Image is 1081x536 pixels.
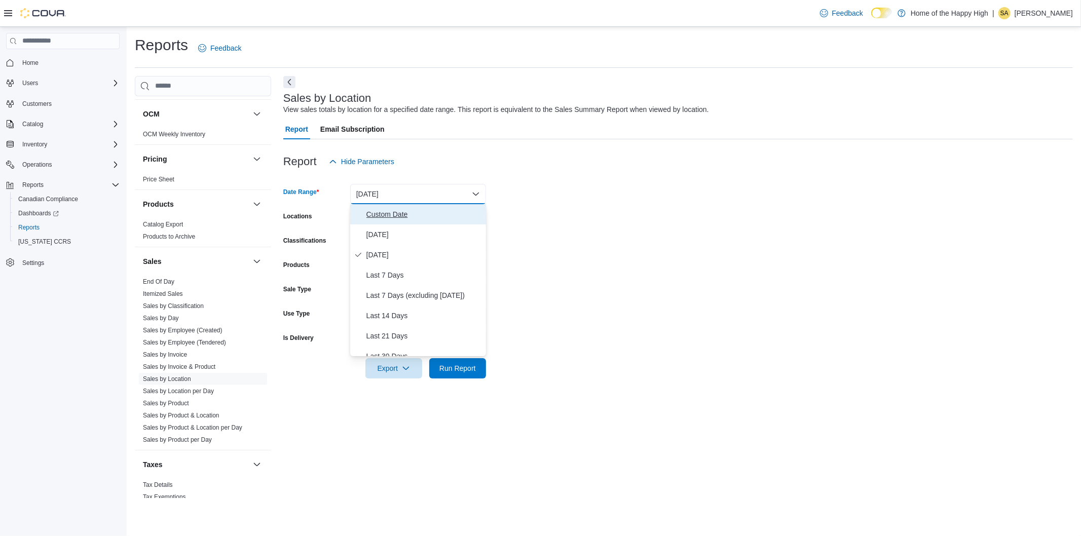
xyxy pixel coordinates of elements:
button: Export [365,358,422,378]
button: Taxes [251,458,263,471]
label: Classifications [283,237,326,245]
a: Sales by Invoice [143,351,187,358]
span: Inventory [18,138,120,150]
span: [DATE] [366,228,482,241]
div: Shawn Alexander [998,7,1011,19]
span: Users [22,79,38,87]
span: Itemized Sales [143,290,183,298]
span: End Of Day [143,278,174,286]
a: Sales by Day [143,315,179,322]
button: Pricing [143,154,249,164]
p: [PERSON_NAME] [1015,7,1073,19]
span: Sales by Employee (Tendered) [143,338,226,347]
button: Sales [251,255,263,267]
button: Hide Parameters [325,151,398,172]
a: Settings [18,257,48,269]
div: Sales [135,276,271,450]
span: Last 14 Days [366,310,482,322]
label: Date Range [283,188,319,196]
button: Sales [143,256,249,266]
label: Locations [283,212,312,220]
span: Last 30 Days [366,350,482,362]
a: Sales by Classification [143,302,204,310]
span: Feedback [832,8,863,18]
span: Last 7 Days [366,269,482,281]
a: Canadian Compliance [14,193,82,205]
button: Inventory [18,138,51,150]
a: Catalog Export [143,221,183,228]
span: Canadian Compliance [18,195,78,203]
span: Sales by Invoice [143,351,187,359]
button: Home [2,55,124,70]
span: Sales by Invoice & Product [143,363,215,371]
h3: Sales by Location [283,92,371,104]
h3: Sales [143,256,162,266]
span: Catalog [18,118,120,130]
button: Operations [2,158,124,172]
a: Sales by Employee (Created) [143,327,222,334]
span: Run Report [439,363,476,373]
div: OCM [135,128,271,144]
span: Products to Archive [143,233,195,241]
span: Sales by Employee (Created) [143,326,222,334]
span: Home [22,59,39,67]
span: Email Subscription [320,119,385,139]
a: Reports [14,221,44,234]
span: Last 21 Days [366,330,482,342]
span: Settings [18,256,120,269]
button: Catalog [18,118,47,130]
button: Next [283,76,295,88]
button: Operations [18,159,56,171]
span: Feedback [210,43,241,53]
button: Products [251,198,263,210]
div: Pricing [135,173,271,189]
span: Reports [22,181,44,189]
span: Operations [22,161,52,169]
span: Dark Mode [871,18,872,19]
span: Dashboards [18,209,59,217]
a: Price Sheet [143,176,174,183]
span: Customers [18,97,120,110]
span: OCM Weekly Inventory [143,130,205,138]
a: Tax Exemptions [143,493,186,501]
span: Home [18,56,120,69]
a: Products to Archive [143,233,195,240]
a: Itemized Sales [143,290,183,297]
img: Cova [20,8,66,18]
button: Inventory [2,137,124,151]
span: [DATE] [366,249,482,261]
p: | [992,7,994,19]
h3: Taxes [143,460,163,470]
span: Reports [18,179,120,191]
a: Sales by Product [143,400,189,407]
h1: Reports [135,35,188,55]
a: Home [18,57,43,69]
button: Products [143,199,249,209]
button: Users [18,77,42,89]
button: [DATE] [350,184,486,204]
span: Sales by Product [143,399,189,407]
span: [US_STATE] CCRS [18,238,71,246]
a: Tax Details [143,481,173,488]
button: OCM [251,108,263,120]
a: Sales by Invoice & Product [143,363,215,370]
span: Sales by Classification [143,302,204,310]
a: [US_STATE] CCRS [14,236,75,248]
span: Sales by Product & Location per Day [143,424,242,432]
span: Reports [18,223,40,232]
span: Tax Exemptions [143,493,186,501]
span: Last 7 Days (excluding [DATE]) [366,289,482,301]
a: Feedback [816,3,867,23]
label: Is Delivery [283,334,314,342]
button: Run Report [429,358,486,378]
h3: OCM [143,109,160,119]
button: Reports [18,179,48,191]
span: Users [18,77,120,89]
span: Inventory [22,140,47,148]
span: Operations [18,159,120,171]
button: Catalog [2,117,124,131]
a: Sales by Product & Location [143,412,219,419]
button: Taxes [143,460,249,470]
button: Canadian Compliance [10,192,124,206]
input: Dark Mode [871,8,892,18]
